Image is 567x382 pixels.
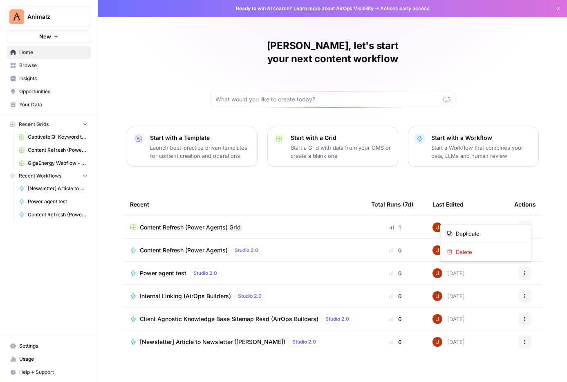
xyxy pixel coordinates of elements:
[130,268,358,278] a: Power agent testStudio 2.0
[7,72,91,85] a: Insights
[193,270,217,277] span: Studio 2.0
[433,337,465,347] div: [DATE]
[15,182,91,195] a: [Newsletter] Article to Newsletter ([PERSON_NAME])
[19,75,87,82] span: Insights
[9,9,24,24] img: Animalz Logo
[130,245,358,255] a: Content Refresh (Power Agents)Studio 2.0
[215,95,440,103] input: What would you like to create today?
[150,134,251,142] p: Start with a Template
[371,315,419,323] div: 0
[130,337,358,347] a: [Newsletter] Article to Newsletter ([PERSON_NAME])Studio 2.0
[7,339,91,353] a: Settings
[433,314,442,324] img: erg4ip7zmrmc8e5ms3nyz8p46hz7
[7,353,91,366] a: Usage
[431,134,532,142] p: Start with a Workflow
[19,121,49,128] span: Recent Grids
[19,172,61,180] span: Recent Workflows
[140,269,186,277] span: Power agent test
[15,144,91,157] a: Content Refresh (Power Agents) Grid
[433,245,442,255] img: erg4ip7zmrmc8e5ms3nyz8p46hz7
[514,193,536,216] div: Actions
[140,246,228,254] span: Content Refresh (Power Agents)
[19,101,87,108] span: Your Data
[433,222,442,232] img: erg4ip7zmrmc8e5ms3nyz8p46hz7
[140,292,231,300] span: Internal Linking (AirOps Builders)
[140,315,318,323] span: Client Agnostic Knowledge Base Sitemap Read (AirOps Builders)
[28,160,87,167] span: GigaEnergy Webflow - Shop Inventories
[39,32,51,40] span: New
[140,338,285,346] span: [Newsletter] Article to Newsletter ([PERSON_NAME])
[433,268,442,278] img: erg4ip7zmrmc8e5ms3nyz8p46hz7
[433,291,442,301] img: erg4ip7zmrmc8e5ms3nyz8p46hz7
[28,133,87,141] span: CaptivateIQ: Keyword to Article
[291,144,391,160] p: Start a Grid with data from your CMS or create a blank one
[130,223,358,231] a: Content Refresh (Power Agents) Grid
[28,146,87,154] span: Content Refresh (Power Agents) Grid
[28,185,87,192] span: [Newsletter] Article to Newsletter ([PERSON_NAME])
[7,7,91,27] button: Workspace: Animalz
[130,291,358,301] a: Internal Linking (AirOps Builders)Studio 2.0
[371,292,419,300] div: 0
[19,62,87,69] span: Browse
[267,127,398,167] button: Start with a GridStart a Grid with data from your CMS or create a blank one
[15,157,91,170] a: GigaEnergy Webflow - Shop Inventories
[371,246,419,254] div: 0
[210,39,455,65] h1: [PERSON_NAME], let's start your next content workflow
[433,245,465,255] div: [DATE]
[19,88,87,95] span: Opportunities
[325,315,349,323] span: Studio 2.0
[19,355,87,363] span: Usage
[27,13,77,21] span: Animalz
[28,211,87,218] span: Content Refresh (Power Agents)
[130,193,358,216] div: Recent
[431,144,532,160] p: Start a Workflow that combines your data, LLMs and human review
[7,46,91,59] a: Home
[19,49,87,56] span: Home
[19,342,87,350] span: Settings
[433,222,465,232] div: [DATE]
[7,118,91,130] button: Recent Grids
[150,144,251,160] p: Launch best-practice driven templates for content creation and operations
[15,130,91,144] a: CaptivateIQ: Keyword to Article
[433,337,442,347] img: erg4ip7zmrmc8e5ms3nyz8p46hz7
[238,292,262,300] span: Studio 2.0
[294,5,320,11] a: Learn more
[380,5,430,12] span: Actions early access
[130,314,358,324] a: Client Agnostic Knowledge Base Sitemap Read (AirOps Builders)Studio 2.0
[7,85,91,98] a: Opportunities
[433,268,465,278] div: [DATE]
[371,193,413,216] div: Total Runs (7d)
[140,223,241,231] span: Content Refresh (Power Agents) Grid
[292,338,316,346] span: Studio 2.0
[235,247,258,254] span: Studio 2.0
[371,338,419,346] div: 0
[291,134,391,142] p: Start with a Grid
[7,30,91,43] button: New
[456,248,521,256] span: Delete
[7,366,91,379] button: Help + Support
[15,208,91,221] a: Content Refresh (Power Agents)
[371,223,419,231] div: 1
[28,198,87,205] span: Power agent test
[433,291,465,301] div: [DATE]
[408,127,539,167] button: Start with a WorkflowStart a Workflow that combines your data, LLMs and human review
[433,193,464,216] div: Last Edited
[127,127,258,167] button: Start with a TemplateLaunch best-practice driven templates for content creation and operations
[371,269,419,277] div: 0
[7,59,91,72] a: Browse
[7,98,91,111] a: Your Data
[236,5,374,12] span: Ready to win AI search? about AirOps Visibility
[7,170,91,182] button: Recent Workflows
[15,195,91,208] a: Power agent test
[19,369,87,376] span: Help + Support
[456,229,521,238] span: Duplicate
[433,314,465,324] div: [DATE]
